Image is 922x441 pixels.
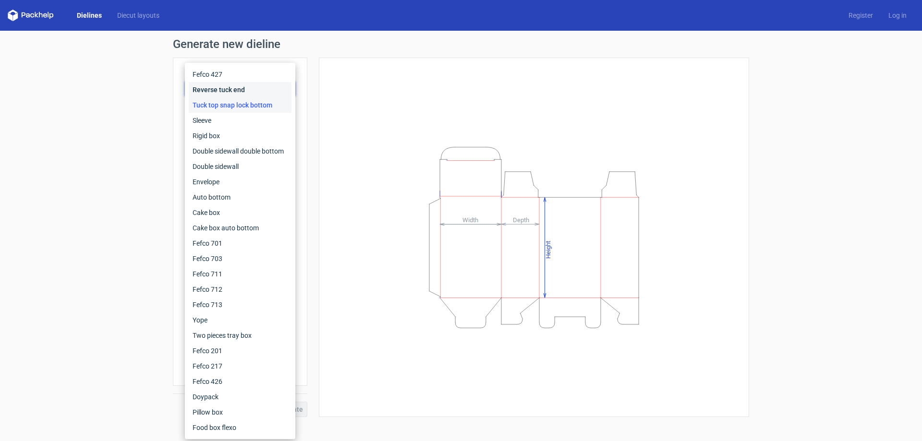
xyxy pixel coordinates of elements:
[189,389,291,405] div: Doypack
[189,358,291,374] div: Fefco 217
[189,266,291,282] div: Fefco 711
[513,216,529,223] tspan: Depth
[189,190,291,205] div: Auto bottom
[189,113,291,128] div: Sleeve
[545,240,552,258] tspan: Height
[189,405,291,420] div: Pillow box
[189,82,291,97] div: Reverse tuck end
[189,67,291,82] div: Fefco 427
[189,312,291,328] div: Yope
[189,174,291,190] div: Envelope
[109,11,167,20] a: Diecut layouts
[189,297,291,312] div: Fefco 713
[189,143,291,159] div: Double sidewall double bottom
[189,159,291,174] div: Double sidewall
[881,11,914,20] a: Log in
[189,251,291,266] div: Fefco 703
[189,343,291,358] div: Fefco 201
[189,374,291,389] div: Fefco 426
[189,220,291,236] div: Cake box auto bottom
[189,328,291,343] div: Two pieces tray box
[189,420,291,435] div: Food box flexo
[462,216,478,223] tspan: Width
[189,128,291,143] div: Rigid box
[189,97,291,113] div: Tuck top snap lock bottom
[189,236,291,251] div: Fefco 701
[189,205,291,220] div: Cake box
[173,38,749,50] h1: Generate new dieline
[841,11,881,20] a: Register
[69,11,109,20] a: Dielines
[189,282,291,297] div: Fefco 712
